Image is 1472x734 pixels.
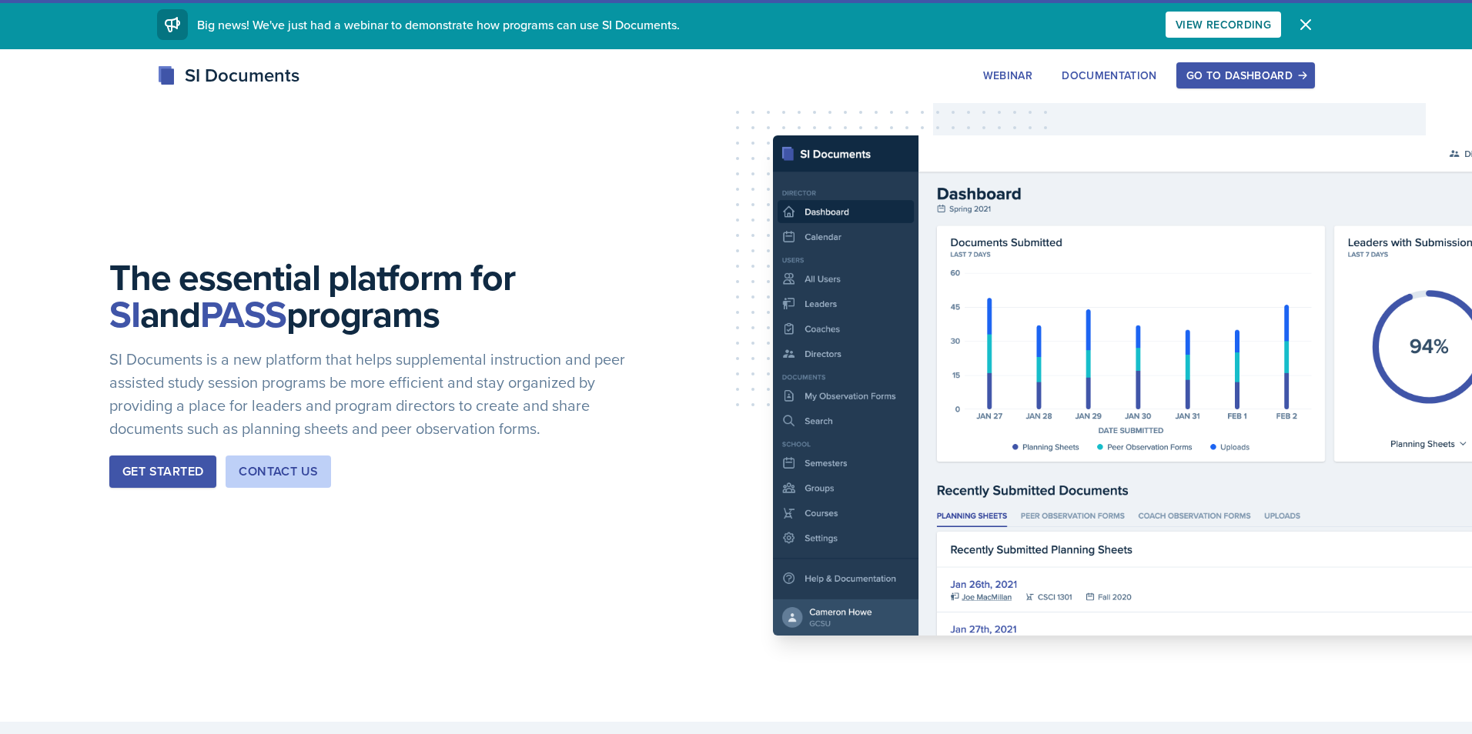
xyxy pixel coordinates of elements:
[1176,18,1271,31] div: View Recording
[973,62,1042,88] button: Webinar
[109,455,216,488] button: Get Started
[1166,12,1281,38] button: View Recording
[239,462,318,481] div: Contact Us
[1052,62,1167,88] button: Documentation
[1186,69,1305,82] div: Go to Dashboard
[157,62,299,89] div: SI Documents
[197,16,680,33] span: Big news! We've just had a webinar to demonstrate how programs can use SI Documents.
[1176,62,1315,88] button: Go to Dashboard
[983,69,1032,82] div: Webinar
[1062,69,1157,82] div: Documentation
[226,455,331,488] button: Contact Us
[122,462,203,481] div: Get Started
